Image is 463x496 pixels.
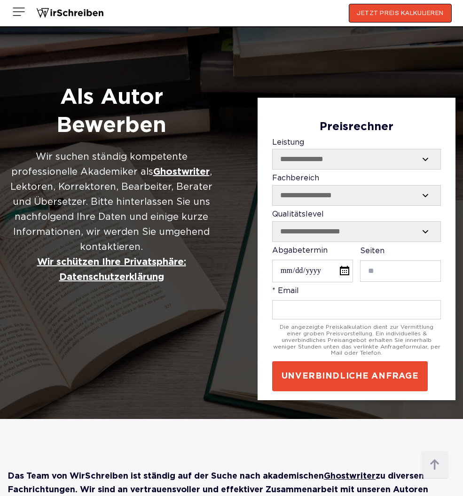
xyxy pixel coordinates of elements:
[272,139,441,170] label: Leistung
[36,6,104,20] img: logo wirschreiben
[8,255,215,285] a: Wir schützen Ihre Privatsphäre: Datenschutzerklärung
[272,260,353,282] input: Abgabetermin
[272,324,441,356] div: Die angezeigte Preiskalkulation dient zur Vermittlung einer groben Preisvorstellung. Ein individu...
[272,361,428,391] button: UNVERBINDLICHE ANFRAGE
[324,473,376,480] a: Ghostwriter
[272,210,441,242] label: Qualitätslevel
[421,451,449,479] img: button top
[273,222,440,241] select: Qualitätslevel
[273,186,440,205] select: Fachbereich
[349,4,452,23] button: JETZT PREIS KALKULIEREN
[282,371,419,382] span: UNVERBINDLICHE ANFRAGE
[272,287,441,319] label: * Email
[8,149,215,285] div: Wir suchen ständig kompetente professionelle Akademiker als , Lektoren, Korrektoren, Bearbeiter, ...
[360,248,385,255] span: Seiten
[273,149,440,169] select: Leistung
[272,300,441,319] input: * Email
[8,84,215,140] h1: Als Autor Bewerben
[272,121,441,391] form: Contact form
[272,174,441,206] label: Fachbereich
[272,247,353,282] label: Abgabetermin
[11,4,26,19] img: Menu open
[272,121,441,134] div: Preisrechner
[153,164,210,179] a: Ghostwriter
